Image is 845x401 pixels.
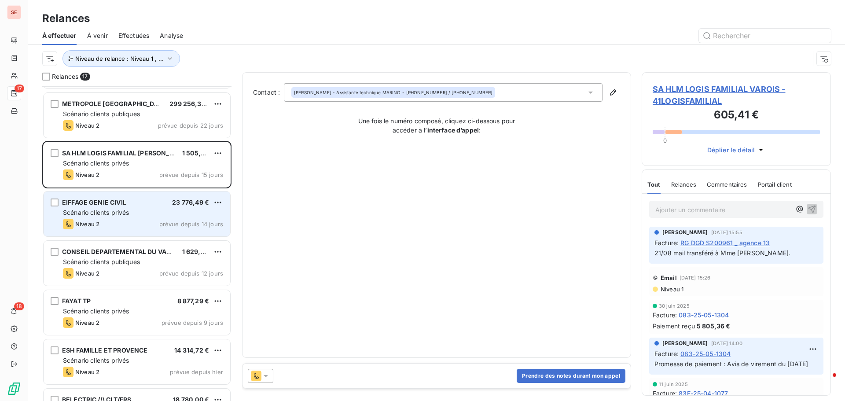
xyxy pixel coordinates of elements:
[172,199,209,206] span: 23 776,49 €
[661,274,677,281] span: Email
[63,307,129,315] span: Scénario clients privés
[63,357,129,364] span: Scénario clients privés
[63,159,129,167] span: Scénario clients privés
[7,5,21,19] div: SE
[159,171,223,178] span: prévue depuis 15 jours
[62,100,168,107] span: METROPOLE [GEOGRAPHIC_DATA]
[80,73,90,81] span: 17
[707,145,755,155] span: Déplier le détail
[75,368,99,375] span: Niveau 2
[680,275,711,280] span: [DATE] 15:26
[253,88,284,97] label: Contact :
[653,310,677,320] span: Facture :
[162,319,223,326] span: prévue depuis 9 jours
[815,371,836,392] iframe: Intercom live chat
[182,149,213,157] span: 1 505,41 €
[662,228,708,236] span: [PERSON_NAME]
[7,382,21,396] img: Logo LeanPay
[62,346,147,354] span: ESH FAMILLE ET PROVENCE
[660,286,683,293] span: Niveau 1
[42,31,77,40] span: À effectuer
[75,171,99,178] span: Niveau 2
[170,368,223,375] span: prévue depuis hier
[75,122,99,129] span: Niveau 2
[118,31,150,40] span: Effectuées
[62,50,180,67] button: Niveau de relance : Niveau 1 , ...
[63,258,140,265] span: Scénario clients publiques
[697,321,731,331] span: 5 805,36 €
[160,31,183,40] span: Analyse
[680,238,770,247] span: RG DGD S200961 _ agence 13
[158,122,223,129] span: prévue depuis 22 jours
[653,389,677,398] span: Facture :
[75,55,164,62] span: Niveau de relance : Niveau 1 , ...
[517,369,625,383] button: Prendre des notes durant mon appel
[671,181,696,188] span: Relances
[42,86,231,401] div: grid
[63,110,140,118] span: Scénario clients publiques
[294,89,492,96] div: - [PHONE_NUMBER] / [PHONE_NUMBER]
[349,116,525,135] p: Une fois le numéro composé, cliquez ci-dessous pour accéder à l’ :
[663,137,667,144] span: 0
[177,297,209,305] span: 8 877,29 €
[758,181,792,188] span: Portail client
[699,29,831,43] input: Rechercher
[707,181,747,188] span: Commentaires
[659,303,690,309] span: 30 juin 2025
[174,346,209,354] span: 14 314,72 €
[87,31,108,40] span: À venir
[182,248,215,255] span: 1 629,45 €
[42,11,90,26] h3: Relances
[680,349,731,358] span: 083-25-05-1304
[294,89,400,96] span: [PERSON_NAME] - Assistante technique MARINO
[62,149,191,157] span: SA HLM LOGIS FAMILIAL [PERSON_NAME]
[705,145,768,155] button: Déplier le détail
[75,319,99,326] span: Niveau 2
[647,181,661,188] span: Tout
[159,270,223,277] span: prévue depuis 12 jours
[52,72,78,81] span: Relances
[427,126,479,134] strong: interface d’appel
[63,209,129,216] span: Scénario clients privés
[659,382,688,387] span: 11 juin 2025
[653,83,820,107] span: SA HLM LOGIS FAMILIAL VAROIS - 41LOGISFAMILIAL
[711,230,742,235] span: [DATE] 15:55
[159,221,223,228] span: prévue depuis 14 jours
[14,302,24,310] span: 18
[75,270,99,277] span: Niveau 2
[62,297,91,305] span: FAYAT TP
[654,249,790,257] span: 21/08 mail transféré à Mme [PERSON_NAME].
[711,341,742,346] span: [DATE] 14:00
[679,389,728,398] span: 83E-25-04-1077
[653,321,695,331] span: Paiement reçu
[679,310,729,320] span: 083-25-05-1304
[62,248,197,255] span: CONSEIL DEPARTEMENTAL DU VAUCLUSE C
[15,85,24,92] span: 17
[62,199,126,206] span: EIFFAGE GENIE CIVIL
[169,100,211,107] span: 299 256,38 €
[653,107,820,125] h3: 605,41 €
[654,238,679,247] span: Facture :
[662,339,708,347] span: [PERSON_NAME]
[75,221,99,228] span: Niveau 2
[654,360,808,368] span: Promesse de paiement : Avis de virement du [DATE]
[654,349,679,358] span: Facture :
